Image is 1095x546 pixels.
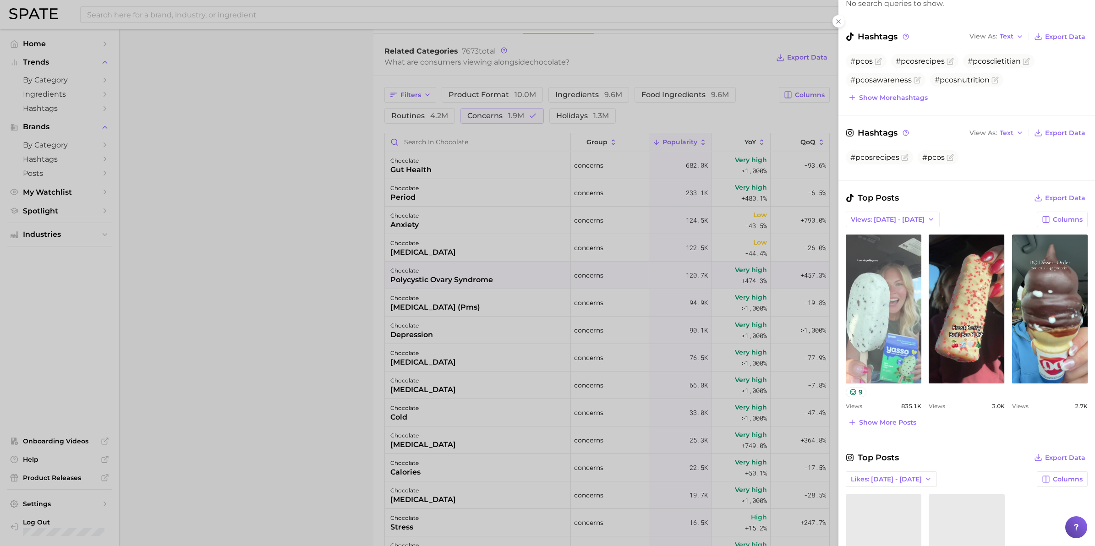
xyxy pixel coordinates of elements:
button: Show morehashtags [846,91,930,104]
span: View As [969,34,997,39]
button: Export Data [1032,191,1088,204]
span: Text [1000,34,1013,39]
span: Export Data [1045,33,1085,41]
span: Likes: [DATE] - [DATE] [851,475,922,483]
button: Export Data [1032,30,1088,43]
button: Flag as miscategorized or irrelevant [901,154,909,161]
button: Flag as miscategorized or irrelevant [1023,58,1030,65]
button: Export Data [1032,451,1088,464]
span: Views: [DATE] - [DATE] [851,216,925,224]
span: Views [846,403,862,409]
button: Views: [DATE] - [DATE] [846,212,940,227]
button: Flag as miscategorized or irrelevant [947,154,954,161]
span: Show more hashtags [859,94,928,102]
span: Export Data [1045,129,1085,137]
span: #pcosdietitian [968,57,1021,66]
span: Hashtags [846,30,910,43]
span: #pcosrecipes [896,57,945,66]
button: Columns [1037,471,1088,487]
span: Columns [1053,216,1083,224]
span: Top Posts [846,191,899,204]
button: View AsText [967,31,1026,43]
span: #pcos [922,153,945,162]
span: Text [1000,131,1013,136]
span: Export Data [1045,194,1085,202]
span: #pcosrecipes [850,153,899,162]
span: Columns [1053,475,1083,483]
button: Likes: [DATE] - [DATE] [846,471,937,487]
button: Flag as miscategorized or irrelevant [875,58,882,65]
span: 2.7k [1075,403,1088,409]
span: #pcos [850,57,873,66]
button: View AsText [967,127,1026,139]
span: 3.0k [992,403,1005,409]
span: View As [969,131,997,136]
span: Show more posts [859,419,916,426]
span: Export Data [1045,454,1085,462]
span: #pcosnutrition [935,76,990,84]
button: Show more posts [846,416,919,429]
button: 9 [846,388,866,397]
button: Flag as miscategorized or irrelevant [914,76,921,84]
span: 835.1k [901,403,921,409]
span: Hashtags [846,126,910,139]
span: Views [929,403,945,409]
button: Export Data [1032,126,1088,139]
button: Flag as miscategorized or irrelevant [947,58,954,65]
span: #pcosawareness [850,76,912,84]
span: Views [1012,403,1029,409]
button: Columns [1037,212,1088,227]
button: Flag as miscategorized or irrelevant [991,76,999,84]
span: Top Posts [846,451,899,464]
